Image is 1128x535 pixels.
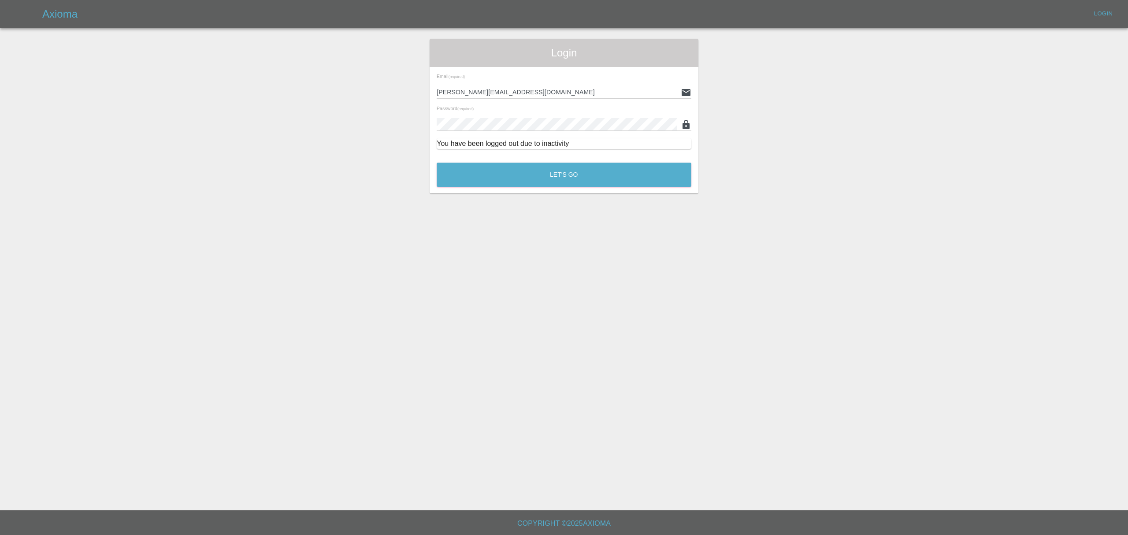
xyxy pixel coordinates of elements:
[437,74,465,79] span: Email
[7,517,1121,530] h6: Copyright © 2025 Axioma
[437,106,474,111] span: Password
[437,46,691,60] span: Login
[437,163,691,187] button: Let's Go
[42,7,78,21] h5: Axioma
[449,75,465,79] small: (required)
[437,138,691,149] div: You have been logged out due to inactivity
[1089,7,1117,21] a: Login
[457,107,474,111] small: (required)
